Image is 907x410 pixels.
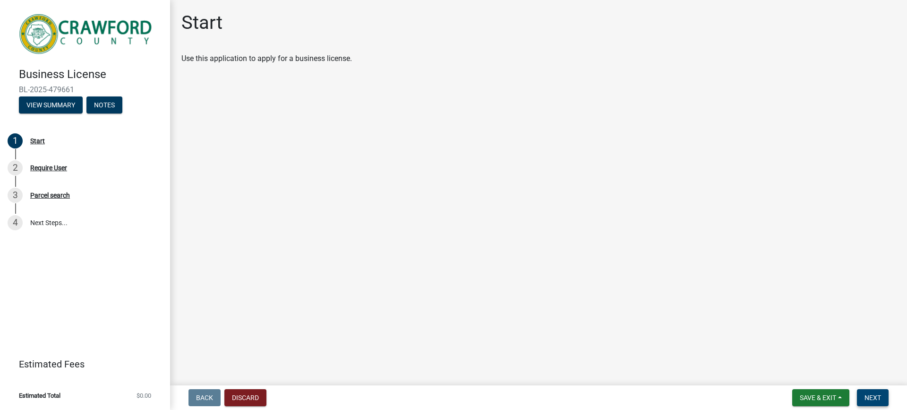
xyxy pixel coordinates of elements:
[864,394,881,401] span: Next
[8,160,23,175] div: 2
[19,68,163,81] h4: Business License
[181,11,222,34] h1: Start
[30,138,45,144] div: Start
[792,389,849,406] button: Save & Exit
[19,85,151,94] span: BL-2025-479661
[8,355,155,374] a: Estimated Fees
[188,389,221,406] button: Back
[181,53,896,64] div: Use this application to apply for a business license.
[19,393,60,399] span: Estimated Total
[86,102,122,109] wm-modal-confirm: Notes
[30,165,67,171] div: Require User
[196,394,213,401] span: Back
[86,96,122,113] button: Notes
[800,394,836,401] span: Save & Exit
[8,188,23,203] div: 3
[8,133,23,148] div: 1
[19,102,83,109] wm-modal-confirm: Summary
[857,389,889,406] button: Next
[19,10,155,58] img: Crawford County, Georgia
[224,389,266,406] button: Discard
[137,393,151,399] span: $0.00
[8,215,23,230] div: 4
[30,192,70,199] div: Parcel search
[19,96,83,113] button: View Summary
